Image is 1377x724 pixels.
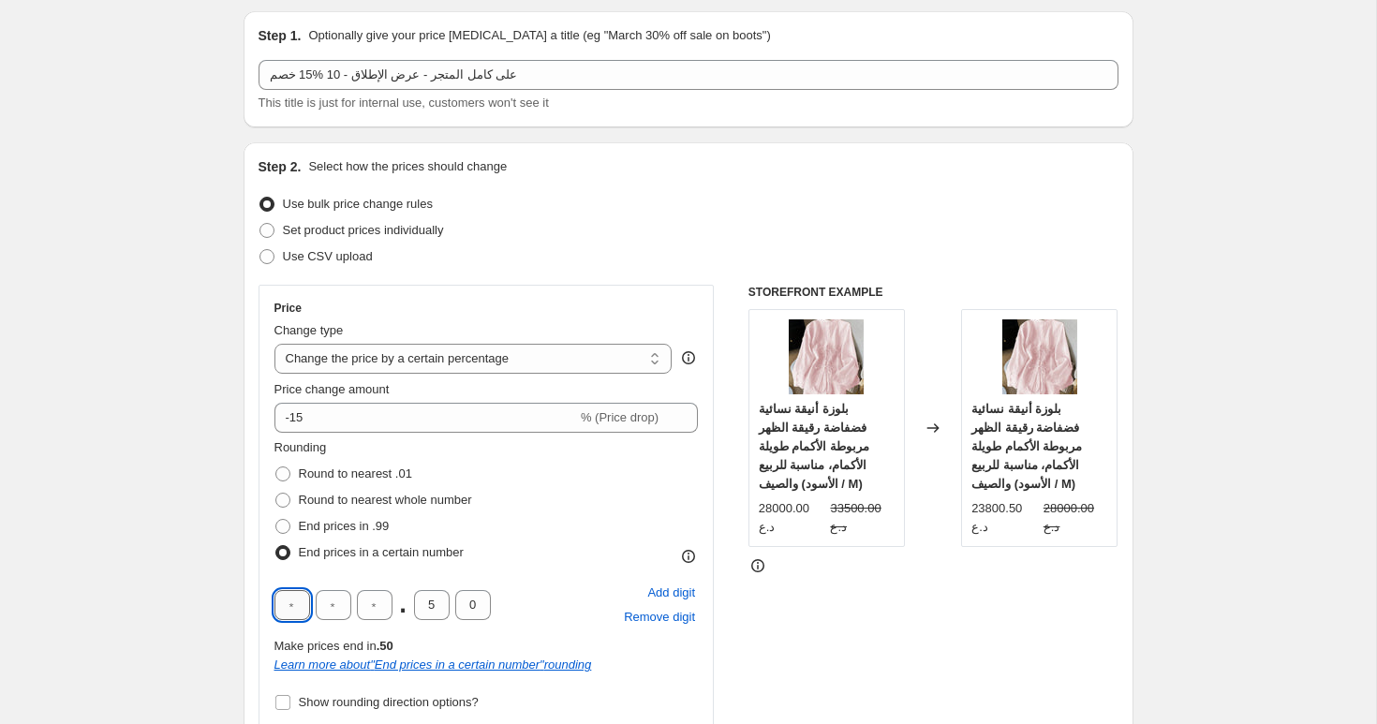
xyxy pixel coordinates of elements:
span: Change type [274,323,344,337]
input: -15 [274,403,577,433]
strike: 28000.00 د.ع [1044,499,1108,537]
a: Learn more about"End prices in a certain number"rounding [274,658,592,672]
span: Rounding [274,440,327,454]
input: ﹡ [357,590,392,620]
span: بلوزة أنيقة نسائية فضفاضة رقيقة الظهر مربوطة الأكمام طويلة الأكمام، مناسبة للربيع والصيف (الأسود ... [759,402,869,491]
input: ﹡ [316,590,351,620]
input: ﹡ [455,590,491,620]
span: Show rounding direction options? [299,695,479,709]
span: Round to nearest whole number [299,493,472,507]
button: Add placeholder [644,581,698,605]
span: End prices in a certain number [299,545,464,559]
h3: Price [274,301,302,316]
p: Optionally give your price [MEDICAL_DATA] a title (eg "March 30% off sale on boots") [308,26,770,45]
span: Make prices end in [274,639,393,653]
span: Add digit [647,584,695,602]
span: Remove digit [624,608,695,627]
div: 23800.50 د.ع [971,499,1036,537]
span: Use CSV upload [283,249,373,263]
span: . [398,590,408,620]
button: Remove placeholder [621,605,698,629]
div: help [679,348,698,367]
span: End prices in .99 [299,519,390,533]
h6: STOREFRONT EXAMPLE [748,285,1118,300]
input: 30% off holiday sale [259,60,1118,90]
div: 28000.00 د.ع [759,499,823,537]
strike: 33500.00 د.ع [830,499,895,537]
p: Select how the prices should change [308,157,507,176]
span: Use bulk price change rules [283,197,433,211]
b: .50 [377,639,393,653]
input: ﹡ [274,590,310,620]
img: 174901719499e00bf9c00ac25e0da74b8417cdda4e_thumbnail_900x_97e2acd4-19a4-4b97-9dd2-9469c51bddc5_80... [789,319,864,394]
h2: Step 2. [259,157,302,176]
i: Learn more about " End prices in a certain number " rounding [274,658,592,672]
span: Set product prices individually [283,223,444,237]
span: Round to nearest .01 [299,466,412,480]
span: This title is just for internal use, customers won't see it [259,96,549,110]
span: بلوزة أنيقة نسائية فضفاضة رقيقة الظهر مربوطة الأكمام طويلة الأكمام، مناسبة للربيع والصيف (الأسود ... [971,402,1082,491]
input: ﹡ [414,590,450,620]
span: Price change amount [274,382,390,396]
img: 174901719499e00bf9c00ac25e0da74b8417cdda4e_thumbnail_900x_97e2acd4-19a4-4b97-9dd2-9469c51bddc5_80... [1002,319,1077,394]
span: % (Price drop) [581,410,659,424]
h2: Step 1. [259,26,302,45]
